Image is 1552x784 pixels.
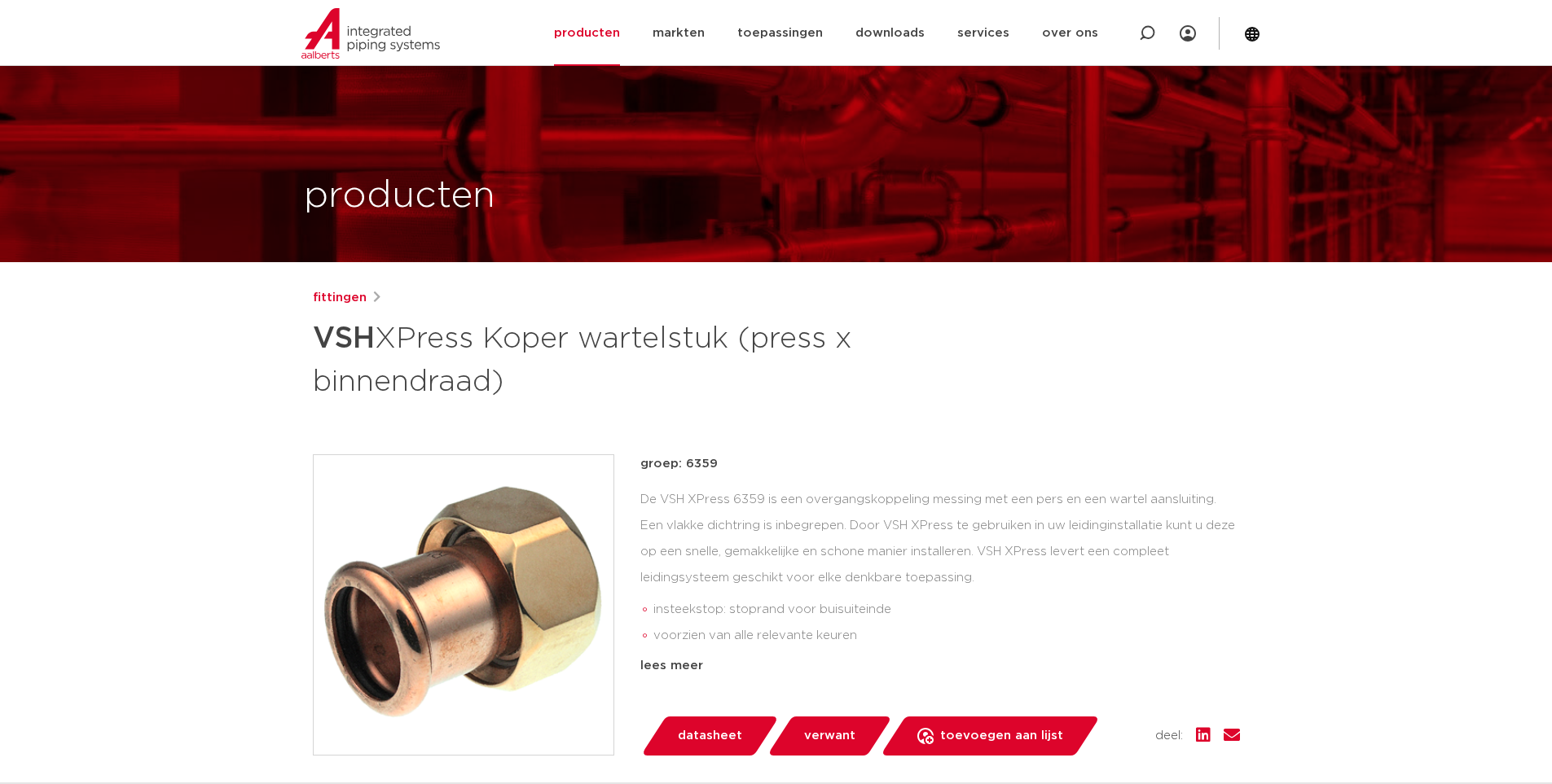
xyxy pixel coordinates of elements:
p: groep: 6359 [640,454,1240,474]
h1: producten [304,170,495,222]
div: lees meer [640,656,1240,676]
span: verwant [804,723,855,749]
a: datasheet [640,716,779,756]
div: De VSH XPress 6359 is een overgangskoppeling messing met een pers en een wartel aansluiting. Een ... [640,487,1240,650]
a: verwant [767,716,892,756]
li: voorzien van alle relevante keuren [653,623,1240,649]
strong: VSH [313,324,375,353]
span: deel: [1155,726,1183,746]
a: fittingen [313,288,367,308]
img: Product Image for VSH XPress Koper wartelstuk (press x binnendraad) [314,455,613,755]
h1: XPress Koper wartelstuk (press x binnendraad) [313,314,925,402]
li: Leak Before Pressed-functie [653,649,1240,675]
span: toevoegen aan lijst [940,723,1063,749]
li: insteekstop: stoprand voor buisuiteinde [653,597,1240,623]
span: datasheet [678,723,742,749]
